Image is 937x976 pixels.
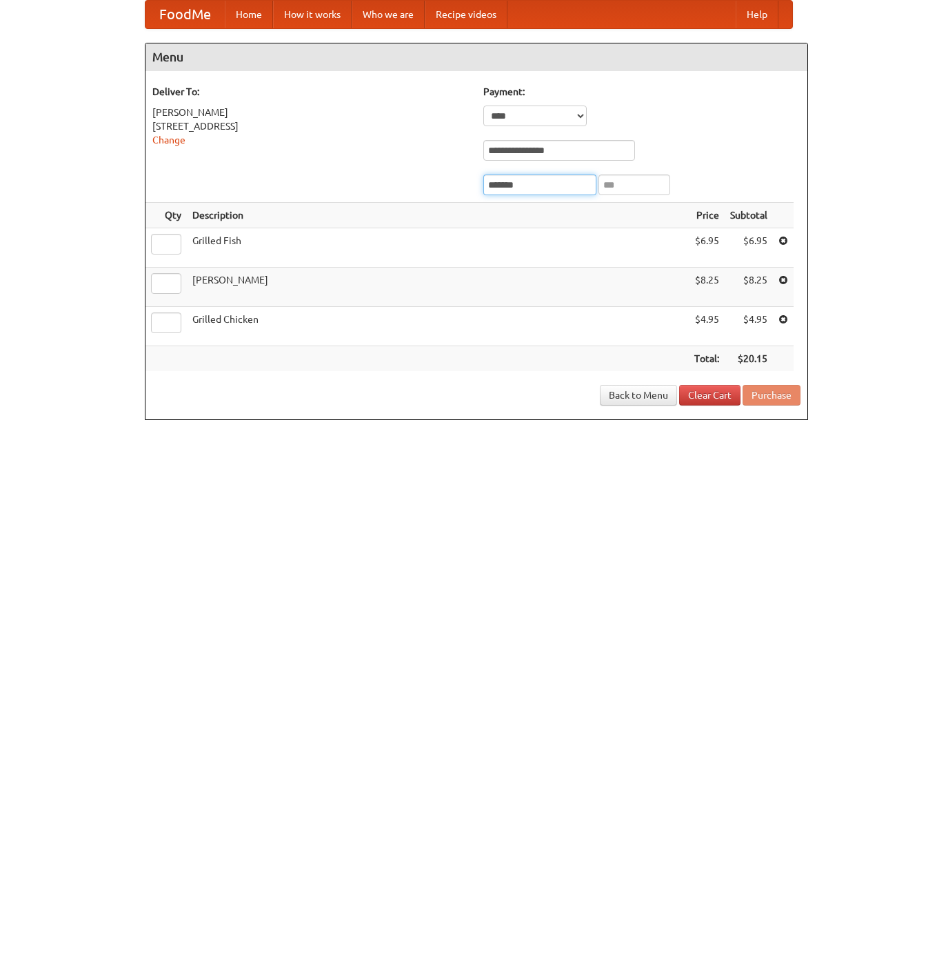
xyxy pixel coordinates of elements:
[152,135,185,146] a: Change
[679,385,740,406] a: Clear Cart
[425,1,507,28] a: Recipe videos
[689,346,725,372] th: Total:
[187,228,689,268] td: Grilled Fish
[352,1,425,28] a: Who we are
[187,307,689,346] td: Grilled Chicken
[273,1,352,28] a: How it works
[483,85,800,99] h5: Payment:
[600,385,677,406] a: Back to Menu
[725,228,773,268] td: $6.95
[743,385,800,406] button: Purchase
[152,119,470,133] div: [STREET_ADDRESS]
[152,85,470,99] h5: Deliver To:
[725,203,773,228] th: Subtotal
[152,106,470,119] div: [PERSON_NAME]
[725,268,773,307] td: $8.25
[145,43,807,71] h4: Menu
[689,203,725,228] th: Price
[689,228,725,268] td: $6.95
[689,268,725,307] td: $8.25
[187,203,689,228] th: Description
[145,1,225,28] a: FoodMe
[225,1,273,28] a: Home
[736,1,778,28] a: Help
[689,307,725,346] td: $4.95
[145,203,187,228] th: Qty
[725,346,773,372] th: $20.15
[725,307,773,346] td: $4.95
[187,268,689,307] td: [PERSON_NAME]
